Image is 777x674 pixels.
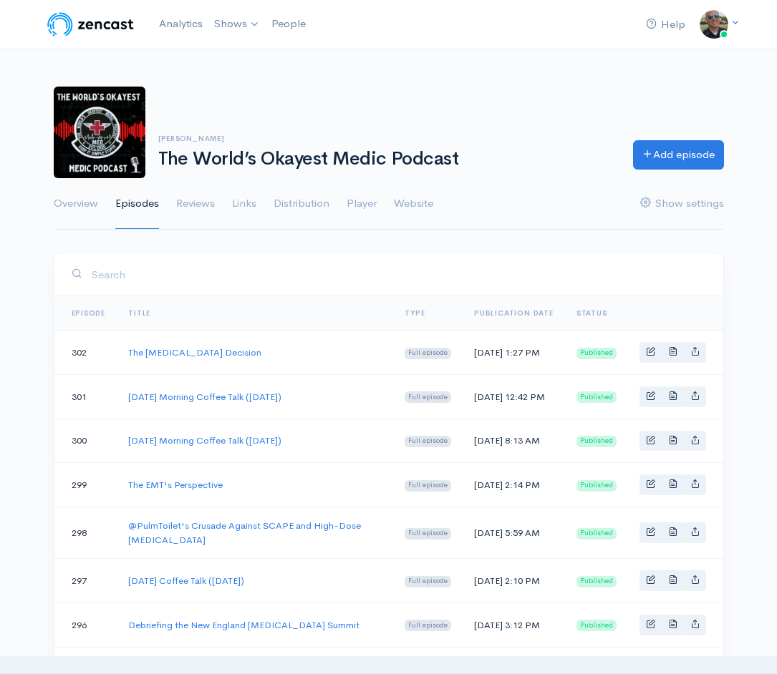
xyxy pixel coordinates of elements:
td: 298 [54,507,117,559]
div: Basic example [640,615,706,635]
span: Full episode [405,620,451,631]
td: [DATE] 5:59 AM [463,507,565,559]
a: Title [128,308,150,318]
td: [DATE] 12:42 PM [463,374,565,419]
a: People [266,9,312,39]
span: Full episode [405,436,451,447]
span: Full episode [405,480,451,492]
a: Links [232,178,256,230]
td: 301 [54,374,117,419]
span: Published [576,348,617,359]
a: Publication date [474,308,554,318]
a: Show settings [640,178,724,230]
span: Published [576,480,617,492]
a: Type [405,308,425,318]
input: Search [91,260,706,289]
a: [DATE] Morning Coffee Talk ([DATE]) [128,434,281,446]
td: [DATE] 1:27 PM [463,331,565,375]
a: Debriefing the New England [MEDICAL_DATA] Summit [128,619,359,631]
h6: [PERSON_NAME] [158,135,616,142]
td: [DATE] 2:14 PM [463,463,565,507]
div: Basic example [640,342,706,363]
td: 297 [54,559,117,603]
td: [DATE] 3:12 PM [463,602,565,647]
a: Episode [72,308,106,318]
div: Basic example [640,386,706,407]
a: [DATE] Morning Coffee Talk ([DATE]) [128,391,281,403]
span: Published [576,576,617,587]
h1: The World’s Okayest Medic Podcast [158,149,616,170]
span: Published [576,436,617,447]
a: Help [640,9,691,40]
a: Player [347,178,377,230]
img: ... [700,10,728,39]
a: [DATE] Coffee Talk ([DATE]) [128,575,244,587]
span: Published [576,528,617,539]
a: The EMT's Perspective [128,479,223,491]
span: Full episode [405,348,451,359]
a: Overview [54,178,98,230]
td: 296 [54,602,117,647]
a: Add episode [633,140,724,170]
span: Published [576,391,617,403]
span: Full episode [405,576,451,587]
span: Status [576,308,607,318]
td: [DATE] 2:10 PM [463,559,565,603]
span: Published [576,620,617,631]
td: 302 [54,331,117,375]
a: Website [394,178,433,230]
div: Basic example [640,431,706,451]
span: Full episode [405,528,451,539]
td: 300 [54,419,117,463]
a: The [MEDICAL_DATA] Decision [128,346,261,358]
a: @PulmToilet's Crusade Against SCAPE and High-Dose [MEDICAL_DATA] [128,519,361,546]
div: Basic example [640,522,706,543]
img: ZenCast Logo [45,10,136,39]
a: Shows [208,9,266,40]
td: [DATE] 8:13 AM [463,419,565,463]
a: Analytics [153,9,208,39]
a: Distribution [274,178,329,230]
div: Basic example [640,474,706,495]
a: Episodes [115,178,159,230]
a: Reviews [176,178,215,230]
span: Full episode [405,391,451,403]
td: 299 [54,463,117,507]
div: Basic example [640,570,706,591]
